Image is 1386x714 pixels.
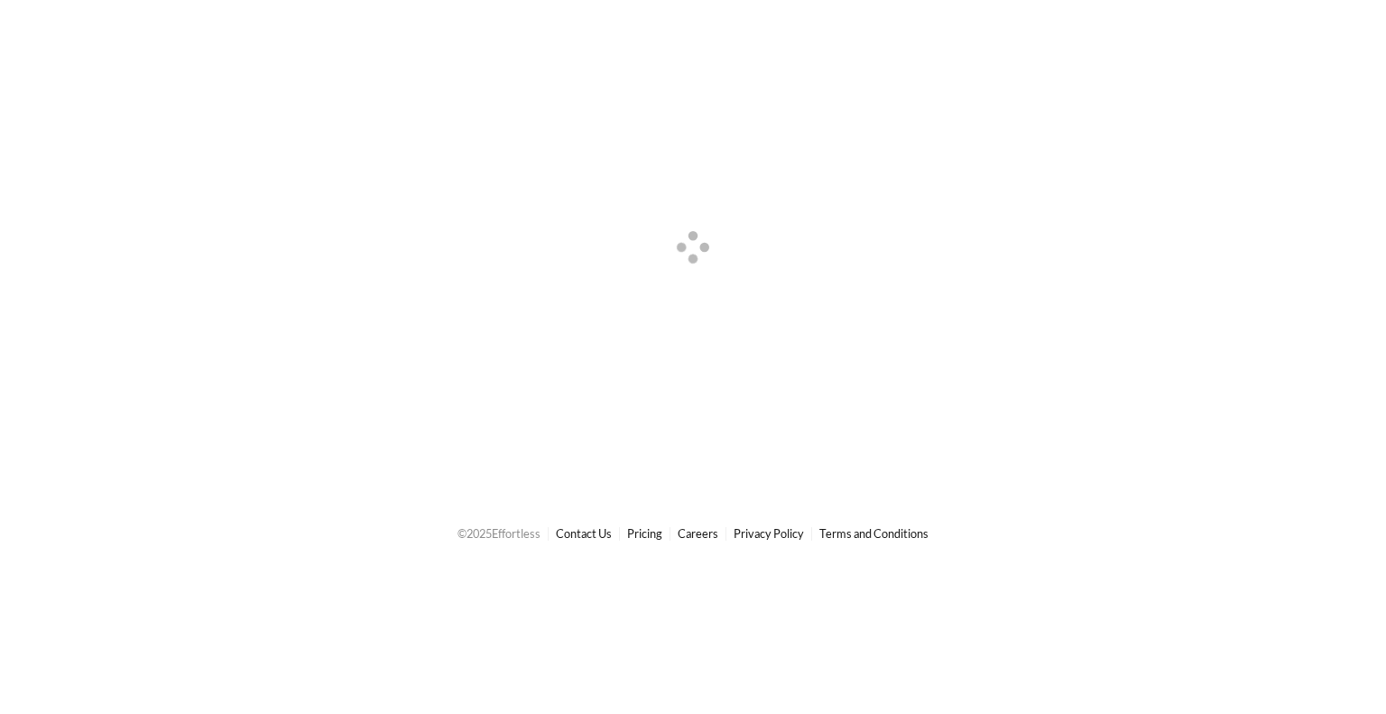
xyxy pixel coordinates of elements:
[457,526,541,541] span: © 2025 Effortless
[819,526,929,541] a: Terms and Conditions
[556,526,612,541] a: Contact Us
[734,526,804,541] a: Privacy Policy
[627,526,662,541] a: Pricing
[678,526,718,541] a: Careers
